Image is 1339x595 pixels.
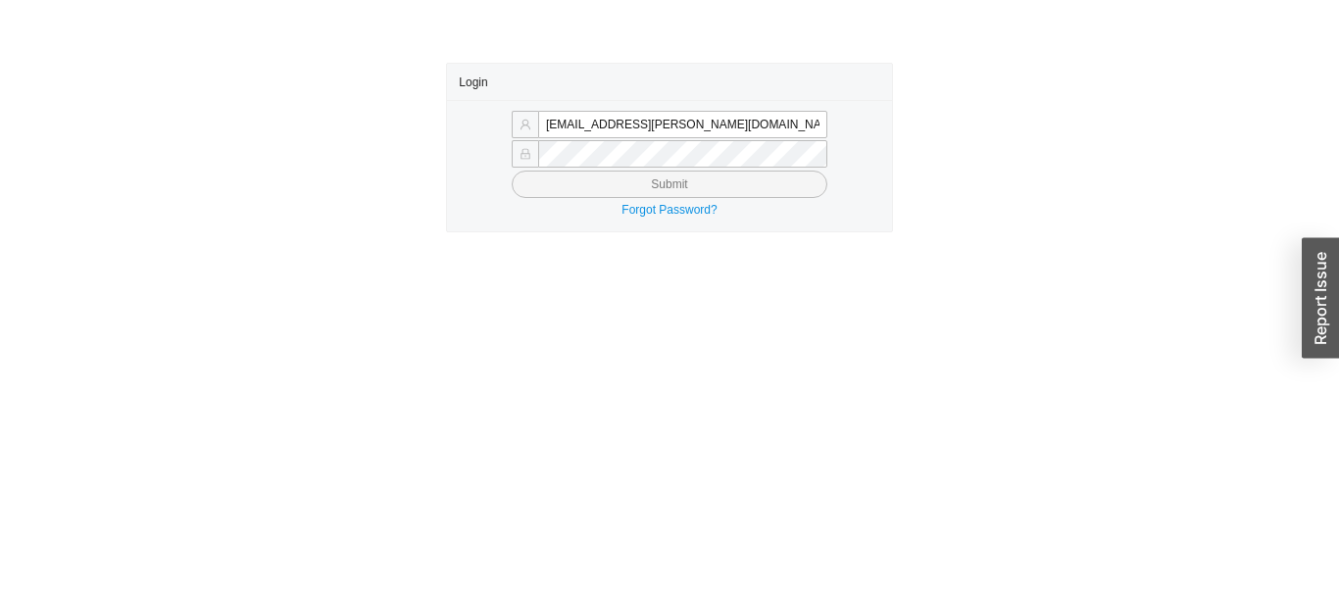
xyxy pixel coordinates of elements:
[520,119,531,130] span: user
[512,171,827,198] button: Submit
[621,203,717,217] a: Forgot Password?
[538,111,827,138] input: Email
[520,148,531,160] span: lock
[459,64,879,100] div: Login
